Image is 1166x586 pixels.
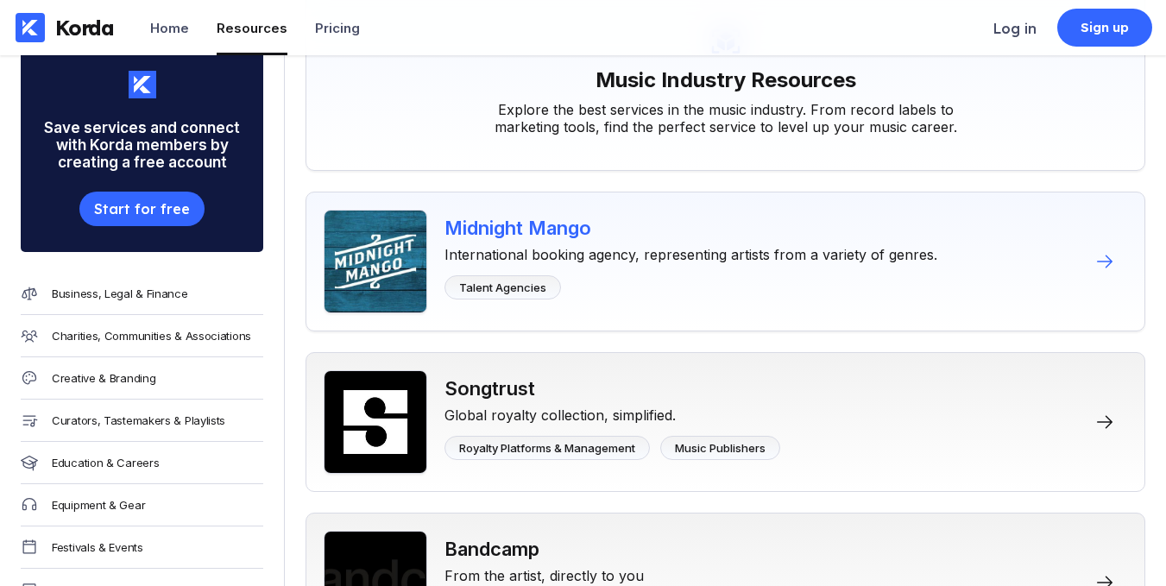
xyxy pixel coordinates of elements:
[21,357,263,400] a: Creative & Branding
[52,498,145,512] div: Equipment & Gear
[79,192,204,226] button: Start for free
[306,352,1145,492] a: SongtrustSongtrustGlobal royalty collection, simplified.Royalty Platforms & ManagementMusic Publi...
[675,441,766,455] div: Music Publishers
[94,200,189,217] div: Start for free
[55,15,114,41] div: Korda
[324,210,427,313] img: Midnight Mango
[52,413,225,427] div: Curators, Tastemakers & Playlists
[21,98,263,192] div: Save services and connect with Korda members by creating a free account
[306,192,1145,331] a: Midnight MangoMidnight MangoInternational booking agency, representing artists from a variety of ...
[444,217,937,239] div: Midnight Mango
[1057,9,1152,47] a: Sign up
[21,400,263,442] a: Curators, Tastemakers & Playlists
[459,280,546,294] div: Talent Agencies
[993,20,1037,37] div: Log in
[21,484,263,526] a: Equipment & Gear
[21,526,263,569] a: Festivals & Events
[444,400,780,424] div: Global royalty collection, simplified.
[52,456,159,469] div: Education & Careers
[467,101,985,135] div: Explore the best services in the music industry. From record labels to marketing tools, find the ...
[150,20,189,36] div: Home
[444,239,937,263] div: International booking agency, representing artists from a variety of genres.
[21,315,263,357] a: Charities, Communities & Associations
[315,20,360,36] div: Pricing
[324,370,427,474] img: Songtrust
[444,560,697,584] div: From the artist, directly to you
[21,273,263,315] a: Business, Legal & Finance
[444,377,780,400] div: Songtrust
[217,20,287,36] div: Resources
[52,371,155,385] div: Creative & Branding
[444,538,697,560] div: Bandcamp
[52,287,188,300] div: Business, Legal & Finance
[52,329,251,343] div: Charities, Communities & Associations
[52,540,143,554] div: Festivals & Events
[459,441,635,455] div: Royalty Platforms & Management
[1081,19,1130,36] div: Sign up
[21,442,263,484] a: Education & Careers
[596,59,856,101] h1: Music Industry Resources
